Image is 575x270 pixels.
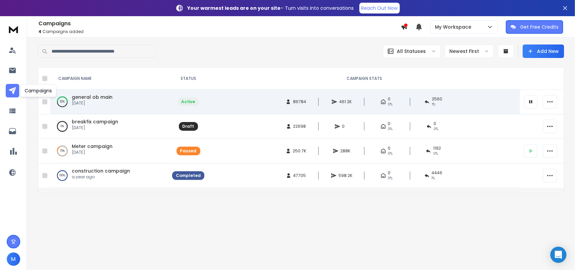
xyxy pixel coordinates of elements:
[72,168,130,174] a: construction campaign
[388,176,393,181] span: 0%
[506,20,563,34] button: Get Free Credits
[293,148,307,154] span: 250.7K
[293,124,306,129] span: 22698
[60,98,65,105] p: 52 %
[433,146,441,151] span: 1192
[550,247,567,263] div: Open Intercom Messenger
[38,20,401,28] h1: Campaigns
[60,148,65,154] p: 15 %
[388,96,391,102] span: 0
[342,124,349,129] span: 0
[434,121,437,126] span: 0
[72,150,113,155] p: [DATE]
[341,148,351,154] span: 288K
[388,102,393,107] span: 0%
[388,170,391,176] span: 0
[50,68,168,90] th: CAMPAIGN NAME
[293,173,306,178] span: 47705
[397,48,426,55] p: All Statuses
[7,252,20,266] button: M
[520,24,558,30] p: Get Free Credits
[388,151,393,156] span: 0%
[72,94,113,100] a: general ob main
[434,126,439,132] span: 0%
[72,100,113,106] p: [DATE]
[209,68,520,90] th: CAMPAIGN STATS
[339,99,352,104] span: 461.2K
[38,29,401,34] p: Campaigns added
[72,174,130,180] p: a year ago
[339,173,352,178] span: 598.2K
[523,44,564,58] button: Add New
[388,146,391,151] span: 0
[432,176,435,181] span: 1 %
[180,148,197,154] div: Paused
[188,5,281,11] strong: Your warmest leads are on your site
[61,123,64,130] p: 0 %
[168,68,209,90] th: STATUS
[388,121,391,126] span: 0
[50,114,168,139] td: 0%breakfix campaign[DATE]
[361,5,398,11] p: Reach Out Now
[176,173,201,178] div: Completed
[359,3,400,13] a: Reach Out Now
[432,102,435,107] span: 1 %
[50,90,168,114] td: 52%general ob main[DATE]
[38,29,41,34] span: 4
[183,124,194,129] div: Draft
[188,5,354,11] p: – Turn visits into conversations
[432,96,442,102] span: 2560
[20,84,56,97] div: Campaigns
[50,163,168,188] td: 100%construction campaigna year ago
[435,24,474,30] p: My Workspace
[72,125,118,130] p: [DATE]
[182,99,195,104] div: Active
[388,126,393,132] span: 0%
[72,143,113,150] a: Meter campaign
[445,44,494,58] button: Newest First
[60,172,65,179] p: 100 %
[432,170,443,176] span: 4446
[50,139,168,163] td: 15%Meter campaign[DATE]
[433,151,438,156] span: 0 %
[72,118,118,125] a: breakfix campaign
[7,23,20,35] img: logo
[293,99,306,104] span: 86784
